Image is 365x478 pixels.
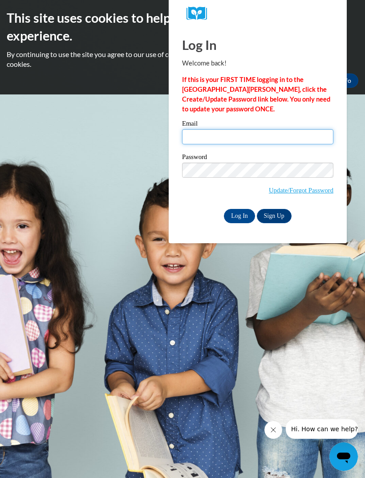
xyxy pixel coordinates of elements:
[286,419,358,439] iframe: Message from company
[7,49,358,69] p: By continuing to use the site you agree to our use of cookies. Use the ‘More info’ button to read...
[187,7,213,20] img: Logo brand
[187,7,329,20] a: COX Campus
[182,58,333,68] p: Welcome back!
[329,442,358,471] iframe: Button to launch messaging window
[257,209,292,223] a: Sign Up
[182,120,333,129] label: Email
[224,209,255,223] input: Log In
[182,76,330,113] strong: If this is your FIRST TIME logging in to the [GEOGRAPHIC_DATA][PERSON_NAME], click the Create/Upd...
[182,36,333,54] h1: Log In
[7,9,358,45] h2: This site uses cookies to help improve your learning experience.
[269,187,333,194] a: Update/Forgot Password
[182,154,333,163] label: Password
[264,421,282,439] iframe: Close message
